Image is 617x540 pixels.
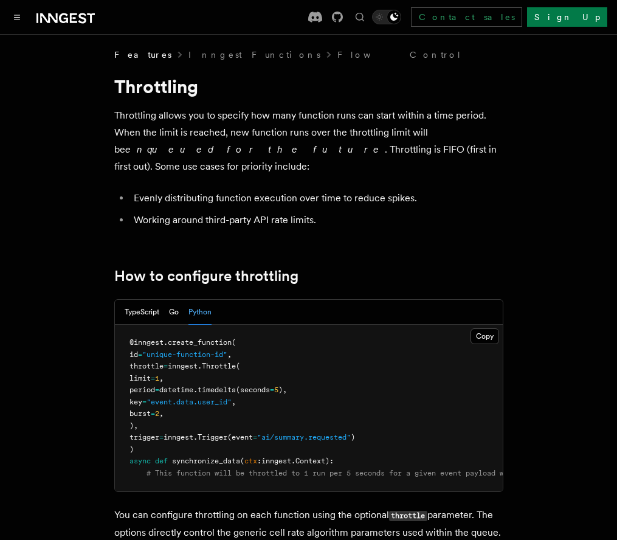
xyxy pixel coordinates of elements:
span: = [142,398,146,406]
span: . [164,338,168,347]
a: Sign Up [527,7,607,27]
span: 1 [155,374,159,382]
button: TypeScript [125,300,159,325]
button: Toggle dark mode [372,10,401,24]
span: Trigger [198,433,227,441]
span: ctx [244,457,257,465]
span: , [232,398,236,406]
li: Working around third-party API rate limits. [130,212,503,229]
span: "unique-function-id" [142,350,227,359]
span: ( [240,457,244,465]
span: , [159,374,164,382]
span: def [155,457,168,465]
span: burst [129,409,151,418]
span: = [159,433,164,441]
span: @inngest [129,338,164,347]
span: = [138,350,142,359]
span: : [257,457,261,465]
h1: Throttling [114,75,503,97]
span: 5 [274,386,278,394]
span: async [129,457,151,465]
span: = [270,386,274,394]
li: Evenly distributing function execution over time to reduce spikes. [130,190,503,207]
button: Toggle navigation [10,10,24,24]
span: key [129,398,142,406]
span: = [164,362,168,370]
span: , [159,409,164,418]
span: datetime. [159,386,198,394]
button: Find something... [353,10,367,24]
span: "ai/summary.requested" [257,433,351,441]
span: ), [278,386,287,394]
span: period [129,386,155,394]
a: How to configure throttling [114,268,298,285]
span: = [155,386,159,394]
span: Features [114,49,171,61]
span: trigger [129,433,159,441]
span: (event [227,433,253,441]
span: timedelta [198,386,236,394]
span: = [151,409,155,418]
span: . [291,457,295,465]
span: inngest. [164,433,198,441]
span: Context): [295,457,334,465]
code: throttle [389,511,427,521]
span: 2 [155,409,159,418]
span: Throttle [202,362,236,370]
span: inngest [261,457,291,465]
p: Throttling allows you to specify how many function runs can start within a time period. When the ... [114,107,503,175]
span: id [129,350,138,359]
span: (seconds [236,386,270,394]
a: Contact sales [411,7,522,27]
button: Go [169,300,179,325]
span: create_function [168,338,232,347]
span: inngest. [168,362,202,370]
button: Python [188,300,212,325]
span: # This function will be throttled to 1 run per 5 seconds for a given event payload with matching ... [146,469,589,477]
span: ) [129,445,134,454]
span: throttle [129,362,164,370]
span: synchronize_data [172,457,240,465]
span: = [253,433,257,441]
span: limit [129,374,151,382]
a: Flow Control [337,49,462,61]
span: ( [236,362,240,370]
button: Copy [471,328,499,344]
span: ), [129,421,138,430]
span: "event.data.user_id" [146,398,232,406]
span: = [151,374,155,382]
a: Inngest Functions [188,49,320,61]
span: ( [232,338,236,347]
span: ) [351,433,355,441]
span: , [227,350,232,359]
em: enqueued for the future [125,144,385,155]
